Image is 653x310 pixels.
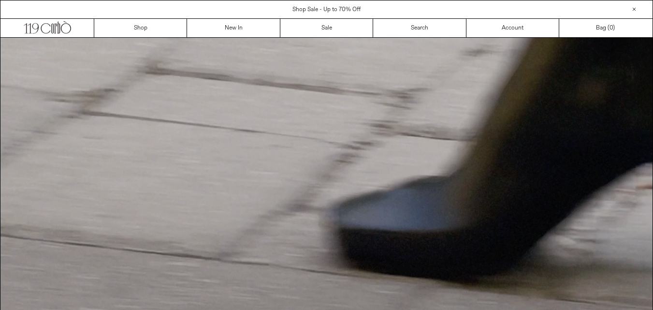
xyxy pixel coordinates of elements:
[559,19,652,37] a: Bag ()
[609,24,615,32] span: )
[609,24,613,32] span: 0
[94,19,187,37] a: Shop
[373,19,466,37] a: Search
[292,6,361,14] a: Shop Sale - Up to 70% Off
[466,19,559,37] a: Account
[280,19,373,37] a: Sale
[187,19,280,37] a: New In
